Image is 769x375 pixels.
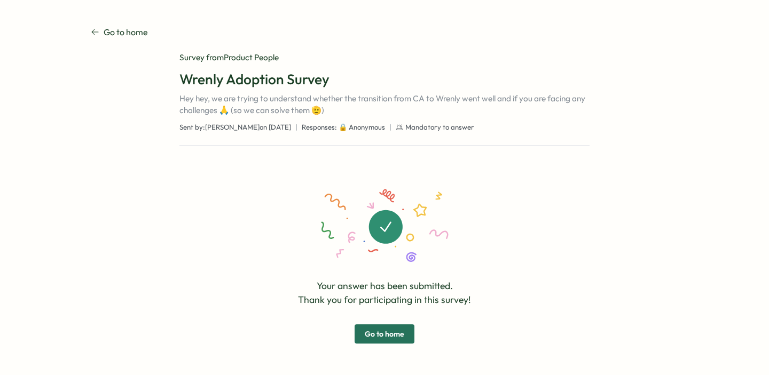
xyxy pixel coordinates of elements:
[179,123,291,132] span: Sent by: [PERSON_NAME] on [DATE]
[179,52,590,63] div: Survey from Product People
[302,123,385,132] span: Responses: 🔒 Anonymous
[389,123,391,132] span: |
[405,123,474,132] span: Mandatory to answer
[104,26,148,39] p: Go to home
[295,123,297,132] span: |
[91,26,148,39] a: Go to home
[179,93,590,116] p: Hey hey, we are trying to understand whether the transition from CA to Wrenly went well and if yo...
[179,70,590,89] h1: Wrenly Adoption Survey
[298,279,471,307] p: Your answer has been submitted. Thank you for participating in this survey!
[355,324,414,344] button: Go to home
[365,325,404,343] span: Go to home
